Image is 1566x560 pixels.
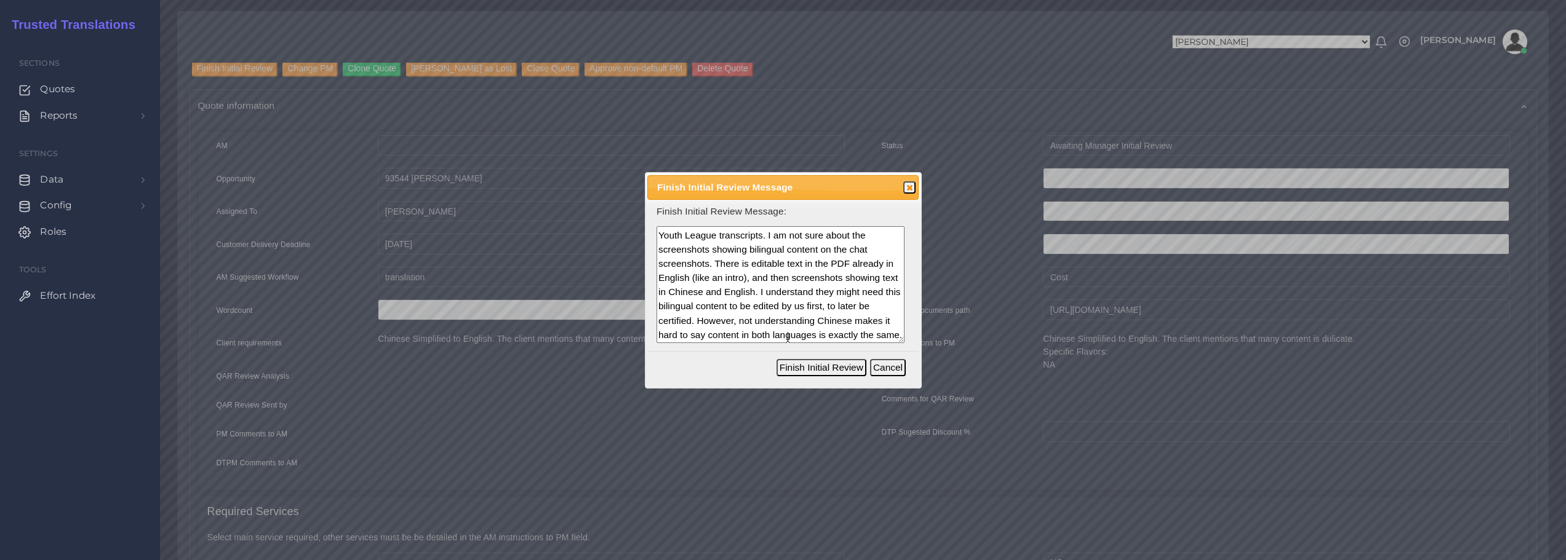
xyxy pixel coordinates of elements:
span: Sections [19,58,60,68]
a: Roles [9,219,151,245]
span: Quotes [40,82,75,96]
button: Cancel [870,359,906,376]
span: Effort Index [40,289,95,302]
span: Finish Initial Review Message [657,180,884,194]
button: Close [903,181,916,194]
p: Finish Initial Review Message: [657,205,909,218]
a: Config [9,192,151,218]
a: Reports [9,103,151,128]
a: Effort Index [9,283,151,309]
a: Trusted Translations [3,15,135,35]
span: Roles [40,225,66,239]
button: Finish Initial Review [777,359,866,376]
a: Data [9,167,151,192]
span: Config [40,199,72,212]
span: Tools [19,265,47,274]
span: Data [40,173,63,186]
a: Quotes [9,76,151,102]
h2: Trusted Translations [3,17,135,32]
span: Reports [40,109,78,122]
span: Settings [19,149,58,158]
